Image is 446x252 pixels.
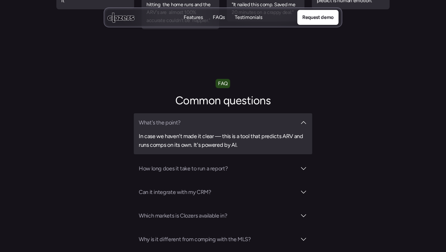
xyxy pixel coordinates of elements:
a: FAQsFAQs [213,14,225,21]
a: Request demo [297,10,339,25]
h3: Can it integrate with my CRM? [139,188,297,196]
h3: Which markets is Clozers available in? [139,211,297,220]
a: TestimonialsTestimonials [235,14,262,21]
p: FAQs [213,21,225,28]
a: FeaturesFeatures [184,14,203,21]
p: Testimonials [235,21,262,28]
p: Features [184,14,203,21]
p: Features [184,21,203,28]
p: FAQs [213,14,225,21]
h3: What's the point? [139,118,297,127]
p: FAQ [218,79,228,88]
h3: Why is it different from comping with the MLS? [139,235,297,244]
h2: Common questions [118,93,328,108]
h3: How long does it take to run a report? [139,164,297,173]
p: Request demo [302,13,334,21]
p: Testimonials [235,14,262,21]
h3: In case we haven't made it clear — this is a tool that predicts ARV and runs comps on its own. It... [139,132,307,149]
